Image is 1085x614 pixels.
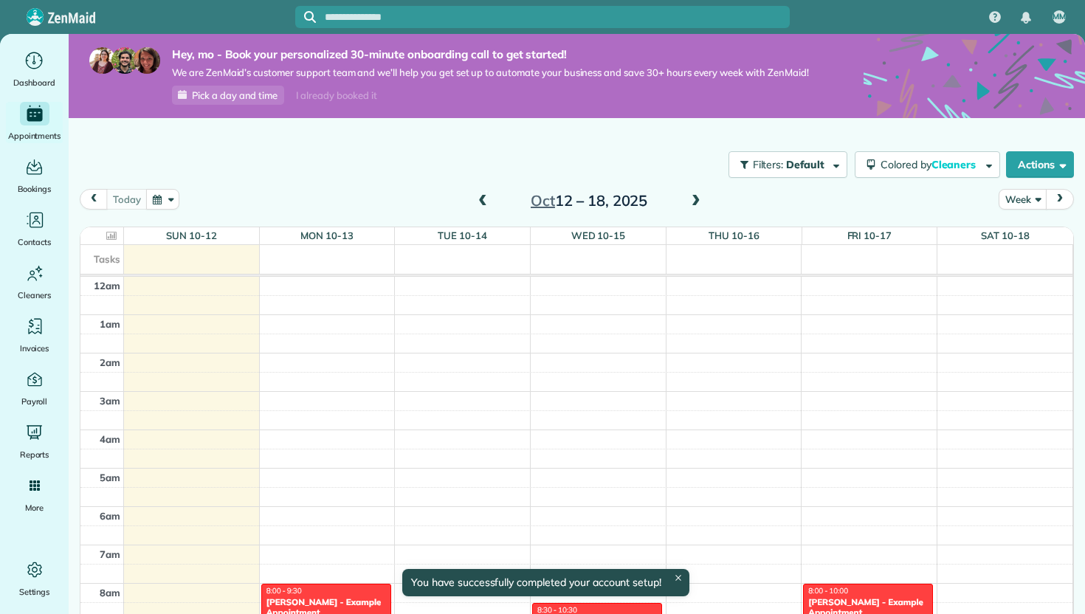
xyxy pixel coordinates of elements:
a: Reports [6,421,63,462]
div: I already booked it [287,86,385,105]
span: Filters: [753,158,784,171]
span: 1am [100,318,120,330]
span: Pick a day and time [192,89,278,101]
button: Filters: Default [728,151,847,178]
a: Sun 10-12 [166,230,217,241]
button: Actions [1006,151,1074,178]
svg: Focus search [304,11,316,23]
span: Cleaners [931,158,979,171]
a: Pick a day and time [172,86,284,105]
span: Settings [19,584,50,599]
h2: 12 – 18, 2025 [497,193,681,209]
span: Default [786,158,825,171]
span: 4am [100,433,120,445]
span: 7am [100,548,120,560]
span: Tasks [94,253,120,265]
button: next [1046,189,1074,209]
a: Cleaners [6,261,63,303]
a: Payroll [6,368,63,409]
span: We are ZenMaid’s customer support team and we’ll help you get set up to automate your business an... [172,66,809,79]
button: Focus search [295,11,316,23]
span: Payroll [21,394,48,409]
a: Dashboard [6,49,63,90]
a: Bookings [6,155,63,196]
img: michelle-19f622bdf1676172e81f8f8fba1fb50e276960ebfe0243fe18214015130c80e4.jpg [134,47,160,74]
a: Thu 10-16 [709,230,759,241]
span: 3am [100,395,120,407]
a: Sat 10-18 [981,230,1030,241]
img: jorge-587dff0eeaa6aab1f244e6dc62b8924c3b6ad411094392a53c71c6c4a576187d.jpg [111,47,138,74]
strong: Hey, mo - Book your personalized 30-minute onboarding call to get started! [172,47,809,62]
button: prev [80,189,108,209]
div: You have successfully completed your account setup! [402,569,689,596]
span: Reports [20,447,49,462]
img: maria-72a9807cf96188c08ef61303f053569d2e2a8a1cde33d635c8a3ac13582a053d.jpg [89,47,116,74]
span: Invoices [20,341,49,356]
a: Contacts [6,208,63,249]
button: Week [999,189,1047,209]
a: Fri 10-17 [847,230,892,241]
span: Oct [531,191,555,210]
span: 8:00 - 10:00 [808,586,848,596]
a: Settings [6,558,63,599]
button: Colored byCleaners [855,151,1000,178]
span: More [25,500,44,515]
span: 6am [100,510,120,522]
a: Mon 10-13 [300,230,354,241]
span: Contacts [18,235,51,249]
span: Cleaners [18,288,51,303]
span: 8:00 - 9:30 [266,586,302,596]
span: 5am [100,472,120,483]
a: Filters: Default [721,151,847,178]
span: 8am [100,587,120,599]
span: Bookings [18,182,52,196]
a: Tue 10-14 [438,230,487,241]
button: today [106,189,147,209]
a: Invoices [6,314,63,356]
span: 2am [100,356,120,368]
span: Dashboard [13,75,55,90]
a: Appointments [6,102,63,143]
span: Colored by [881,158,981,171]
div: Notifications [1010,1,1041,34]
span: Appointments [8,128,61,143]
a: Wed 10-15 [571,230,626,241]
span: 12am [94,280,120,292]
span: MM [1053,11,1066,23]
